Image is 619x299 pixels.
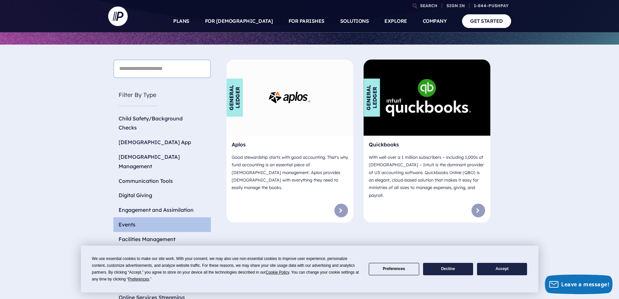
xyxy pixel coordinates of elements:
h6: Quickbooks [369,141,485,151]
div: We use essential cookies to make our site work. With your consent, we may also use non-essential ... [92,255,361,283]
a: SOLUTIONS [340,10,369,33]
p: Good stewardship starts with good accounting. That's why fund accounting is an essential piece of... [232,151,348,194]
div: General Ledger [226,79,243,117]
a: FOR [DEMOGRAPHIC_DATA] [205,10,273,33]
button: Decline [423,263,473,276]
a: EXPLORE [384,10,407,33]
li: Child Safety/Background Checks [113,111,211,135]
li: Engagement and Assimilation [113,203,211,217]
button: Preferences [369,263,419,276]
li: Events [113,217,211,232]
a: FOR PARISHES [289,10,325,33]
span: Cookie Policy [266,270,289,275]
li: [DEMOGRAPHIC_DATA] App [113,135,211,150]
button: Accept [477,263,527,276]
div: General Ledger [364,79,380,117]
img: Aplos - Logo [269,92,311,103]
img: Quickbooks - Logo [377,67,477,128]
a: PLANS [173,10,189,33]
div: Cookie Consent Prompt [81,246,538,292]
p: With well over a 1 million subscribers – including 1,000s of [DEMOGRAPHIC_DATA] – Intuit is the d... [369,151,485,202]
button: Leave a message! [545,275,613,294]
span: Preferences [128,277,149,281]
li: [DEMOGRAPHIC_DATA] Management [113,150,211,174]
h6: Aplos [232,141,348,151]
li: Communication Tools [113,174,211,188]
span: Leave a message! [561,281,609,288]
a: COMPANY [423,10,447,33]
a: GET STARTED [462,14,511,28]
li: Facilities Management [113,232,211,247]
h5: Filter By Type [113,85,211,111]
li: Digital Giving [113,188,211,203]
